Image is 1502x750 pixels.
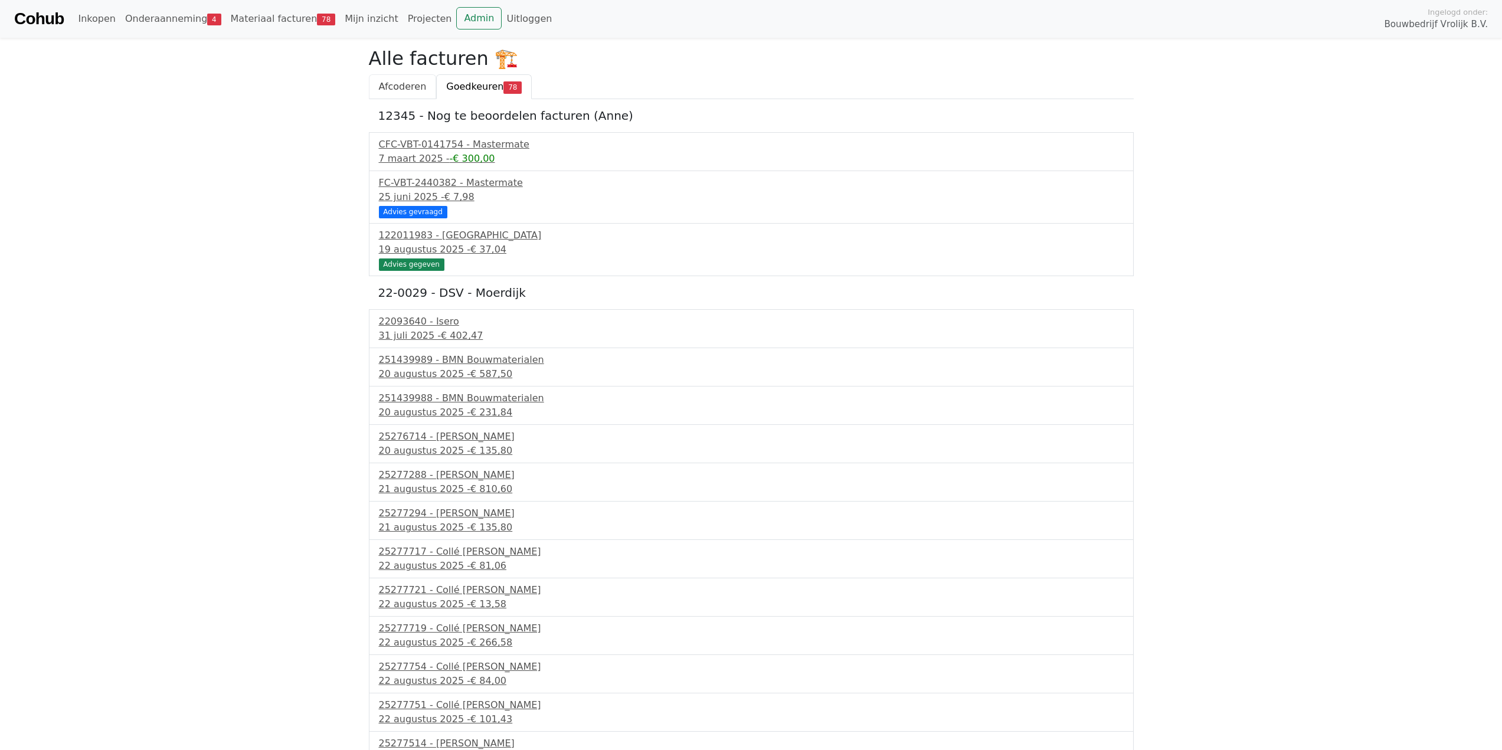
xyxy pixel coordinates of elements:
a: Afcoderen [369,74,437,99]
span: € 135,80 [470,522,512,533]
span: € 13,58 [470,598,506,610]
div: 22 augustus 2025 - [379,674,1124,688]
div: 25277288 - [PERSON_NAME] [379,468,1124,482]
div: 251439988 - BMN Bouwmaterialen [379,391,1124,405]
a: Admin [456,7,502,30]
a: Goedkeuren78 [436,74,532,99]
a: Materiaal facturen78 [226,7,341,31]
span: € 402,47 [441,330,483,341]
div: 251439989 - BMN Bouwmaterialen [379,353,1124,367]
div: FC-VBT-2440382 - Mastermate [379,176,1124,190]
div: 22 augustus 2025 - [379,559,1124,573]
a: 122011983 - [GEOGRAPHIC_DATA]19 augustus 2025 -€ 37,04 Advies gegeven [379,228,1124,269]
div: 31 juli 2025 - [379,329,1124,343]
h2: Alle facturen 🏗️ [369,47,1134,70]
div: 25277719 - Collé [PERSON_NAME] [379,621,1124,636]
span: 4 [207,14,221,25]
div: 7 maart 2025 - [379,152,1124,166]
span: -€ 300,00 [449,153,495,164]
span: € 7,98 [444,191,475,202]
span: € 84,00 [470,675,506,686]
span: € 266,58 [470,637,512,648]
a: 25277717 - Collé [PERSON_NAME]22 augustus 2025 -€ 81,06 [379,545,1124,573]
div: 122011983 - [GEOGRAPHIC_DATA] [379,228,1124,243]
div: 20 augustus 2025 - [379,367,1124,381]
a: 22093640 - Isero31 juli 2025 -€ 402,47 [379,315,1124,343]
a: 25277751 - Collé [PERSON_NAME]22 augustus 2025 -€ 101,43 [379,698,1124,726]
div: 25277294 - [PERSON_NAME] [379,506,1124,520]
span: Ingelogd onder: [1428,6,1488,18]
h5: 22-0029 - DSV - Moerdijk [378,286,1124,300]
a: Mijn inzicht [340,7,403,31]
div: 20 augustus 2025 - [379,405,1124,420]
a: 251439988 - BMN Bouwmaterialen20 augustus 2025 -€ 231,84 [379,391,1124,420]
div: 20 augustus 2025 - [379,444,1124,458]
div: 22 augustus 2025 - [379,712,1124,726]
div: 25277717 - Collé [PERSON_NAME] [379,545,1124,559]
div: 25277751 - Collé [PERSON_NAME] [379,698,1124,712]
span: € 587,50 [470,368,512,379]
a: 25277754 - Collé [PERSON_NAME]22 augustus 2025 -€ 84,00 [379,660,1124,688]
div: 22 augustus 2025 - [379,636,1124,650]
div: CFC-VBT-0141754 - Mastermate [379,137,1124,152]
div: 22 augustus 2025 - [379,597,1124,611]
a: 251439989 - BMN Bouwmaterialen20 augustus 2025 -€ 587,50 [379,353,1124,381]
div: 25 juni 2025 - [379,190,1124,204]
a: Uitloggen [502,7,557,31]
a: Inkopen [73,7,120,31]
a: 25277721 - Collé [PERSON_NAME]22 augustus 2025 -€ 13,58 [379,583,1124,611]
a: 25276714 - [PERSON_NAME]20 augustus 2025 -€ 135,80 [379,430,1124,458]
span: 78 [317,14,335,25]
span: € 231,84 [470,407,512,418]
div: 25277754 - Collé [PERSON_NAME] [379,660,1124,674]
div: 25276714 - [PERSON_NAME] [379,430,1124,444]
a: Cohub [14,5,64,33]
div: 21 augustus 2025 - [379,520,1124,535]
span: Bouwbedrijf Vrolijk B.V. [1384,18,1488,31]
h5: 12345 - Nog te beoordelen facturen (Anne) [378,109,1124,123]
div: 21 augustus 2025 - [379,482,1124,496]
span: Goedkeuren [446,81,503,92]
span: Afcoderen [379,81,427,92]
a: 25277294 - [PERSON_NAME]21 augustus 2025 -€ 135,80 [379,506,1124,535]
div: 19 augustus 2025 - [379,243,1124,257]
span: € 810,60 [470,483,512,494]
a: CFC-VBT-0141754 - Mastermate7 maart 2025 --€ 300,00 [379,137,1124,166]
div: Advies gegeven [379,258,444,270]
a: 25277288 - [PERSON_NAME]21 augustus 2025 -€ 810,60 [379,468,1124,496]
span: € 81,06 [470,560,506,571]
span: € 101,43 [470,713,512,725]
span: 78 [503,81,522,93]
div: Advies gevraagd [379,206,447,218]
span: € 37,04 [470,244,506,255]
div: 25277721 - Collé [PERSON_NAME] [379,583,1124,597]
a: 25277719 - Collé [PERSON_NAME]22 augustus 2025 -€ 266,58 [379,621,1124,650]
a: Onderaanneming4 [120,7,226,31]
span: € 135,80 [470,445,512,456]
a: Projecten [403,7,457,31]
a: FC-VBT-2440382 - Mastermate25 juni 2025 -€ 7,98 Advies gevraagd [379,176,1124,217]
div: 22093640 - Isero [379,315,1124,329]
